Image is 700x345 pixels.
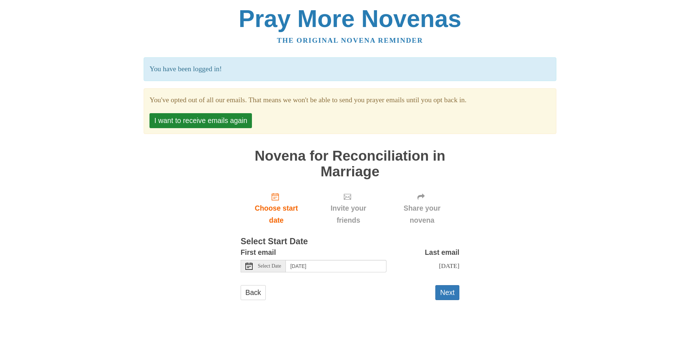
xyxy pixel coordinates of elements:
p: You have been logged in! [144,57,556,81]
h1: Novena for Reconciliation in Marriage [241,148,459,179]
span: Share your novena [392,202,452,226]
span: Invite your friends [319,202,377,226]
a: Back [241,285,266,300]
a: Pray More Novenas [239,5,462,32]
span: Select Date [258,264,281,269]
label: Last email [425,246,459,258]
label: First email [241,246,276,258]
button: I want to receive emails again [149,113,252,128]
a: Choose start date [241,187,312,230]
div: Click "Next" to confirm your start date first. [385,187,459,230]
h3: Select Start Date [241,237,459,246]
span: Choose start date [248,202,305,226]
span: [DATE] [439,262,459,269]
section: You've opted out of all our emails. That means we won't be able to send you prayer emails until y... [149,94,550,106]
a: The original novena reminder [277,37,423,44]
button: Next [435,285,459,300]
div: Click "Next" to confirm your start date first. [312,187,385,230]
